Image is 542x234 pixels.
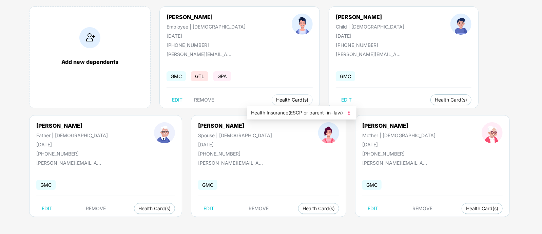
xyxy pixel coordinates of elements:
div: [PHONE_NUMBER] [198,151,272,157]
button: REMOVE [407,203,438,214]
span: GMC [198,180,217,190]
span: EDIT [368,206,378,211]
div: Spouse | [DEMOGRAPHIC_DATA] [198,132,272,138]
div: [PHONE_NUMBER] [336,42,404,48]
div: [DATE] [36,142,108,147]
img: addIcon [79,27,100,48]
img: profileImage [482,122,503,143]
span: Health Card(s) [138,207,171,210]
div: [PERSON_NAME][EMAIL_ADDRESS][DOMAIN_NAME] [36,160,104,166]
div: [DATE] [336,33,404,39]
button: Health Card(s) [134,203,175,214]
span: REMOVE [194,97,214,103]
span: REMOVE [413,206,433,211]
div: Employee | [DEMOGRAPHIC_DATA] [167,24,246,30]
button: EDIT [198,203,219,214]
span: GMC [336,71,355,81]
div: [PHONE_NUMBER] [167,42,246,48]
button: EDIT [336,94,357,105]
div: [PERSON_NAME] [167,14,246,20]
span: GMC [362,180,382,190]
div: [DATE] [167,33,246,39]
span: GMC [36,180,56,190]
span: REMOVE [86,206,106,211]
div: [PERSON_NAME] [36,122,108,129]
div: Child | [DEMOGRAPHIC_DATA] [336,24,404,30]
span: EDIT [42,206,52,211]
div: [PERSON_NAME][EMAIL_ADDRESS][DOMAIN_NAME] [198,160,266,166]
img: profileImage [318,122,339,143]
img: profileImage [450,14,471,35]
img: svg+xml;base64,PHN2ZyB4bWxucz0iaHR0cDovL3d3dy53My5vcmcvMjAwMC9zdmciIHhtbG5zOnhsaW5rPSJodHRwOi8vd3... [346,110,352,116]
span: Health Card(s) [466,207,498,210]
span: Health Card(s) [435,98,467,102]
button: REMOVE [189,94,219,105]
div: Add new dependents [36,58,143,65]
span: GMC [167,71,186,81]
span: EDIT [341,97,352,103]
div: [PERSON_NAME][EMAIL_ADDRESS][DOMAIN_NAME] [167,51,234,57]
div: [PHONE_NUMBER] [36,151,108,157]
span: GTL [191,71,208,81]
div: [PERSON_NAME][EMAIL_ADDRESS][DOMAIN_NAME] [362,160,430,166]
div: [PERSON_NAME] [198,122,272,129]
button: Health Card(s) [430,94,471,105]
button: Health Card(s) [298,203,339,214]
div: [PERSON_NAME] [336,14,404,20]
button: Health Card(s) [462,203,503,214]
div: Mother | [DEMOGRAPHIC_DATA] [362,132,435,138]
button: EDIT [36,203,58,214]
div: [DATE] [362,142,435,147]
img: profileImage [154,122,175,143]
div: [PHONE_NUMBER] [362,151,435,157]
div: [PERSON_NAME][EMAIL_ADDRESS][DOMAIN_NAME] [336,51,404,57]
button: REMOVE [80,203,111,214]
button: Health Card(s) [272,94,313,105]
div: [DATE] [198,142,272,147]
img: profileImage [292,14,313,35]
span: EDIT [204,206,214,211]
button: EDIT [362,203,384,214]
div: Father | [DEMOGRAPHIC_DATA] [36,132,108,138]
span: GPA [213,71,231,81]
div: [PERSON_NAME] [362,122,435,129]
span: Health Card(s) [303,207,335,210]
span: Health Insurance(ESCP or parent-in-law) [251,109,352,116]
button: EDIT [167,94,188,105]
span: EDIT [172,97,182,103]
span: REMOVE [249,206,269,211]
button: REMOVE [244,203,274,214]
span: Health Card(s) [276,98,308,102]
